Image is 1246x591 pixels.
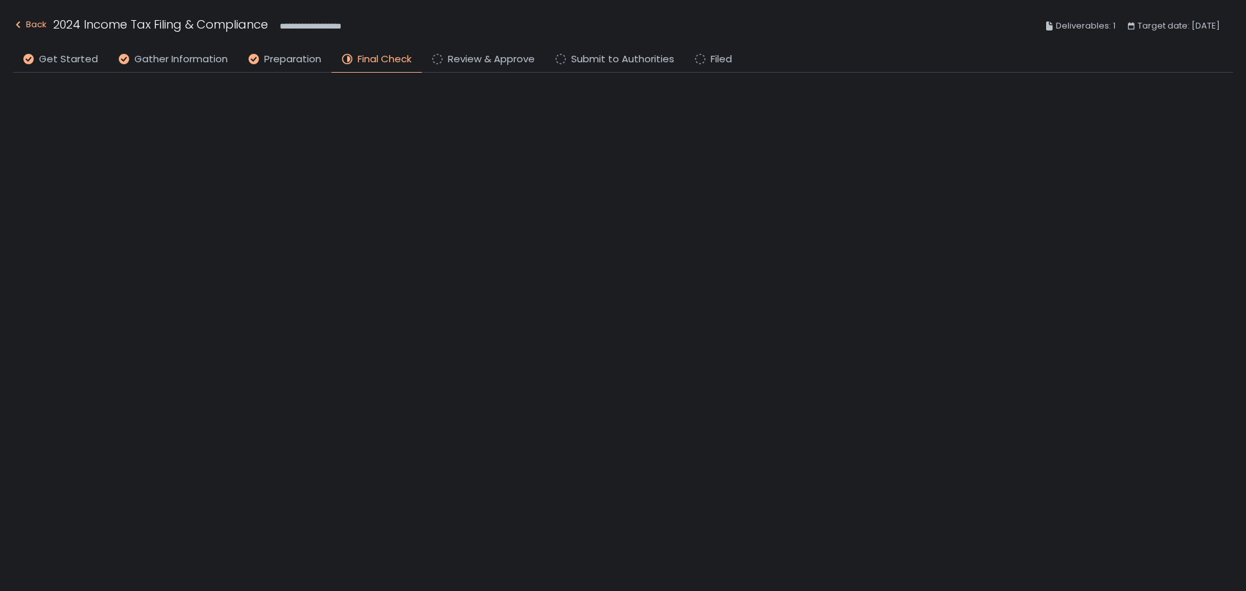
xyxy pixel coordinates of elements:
[53,16,268,33] h1: 2024 Income Tax Filing & Compliance
[358,52,411,67] span: Final Check
[39,52,98,67] span: Get Started
[711,52,732,67] span: Filed
[1138,18,1220,34] span: Target date: [DATE]
[13,16,47,37] button: Back
[264,52,321,67] span: Preparation
[448,52,535,67] span: Review & Approve
[134,52,228,67] span: Gather Information
[1056,18,1116,34] span: Deliverables: 1
[13,17,47,32] div: Back
[571,52,674,67] span: Submit to Authorities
